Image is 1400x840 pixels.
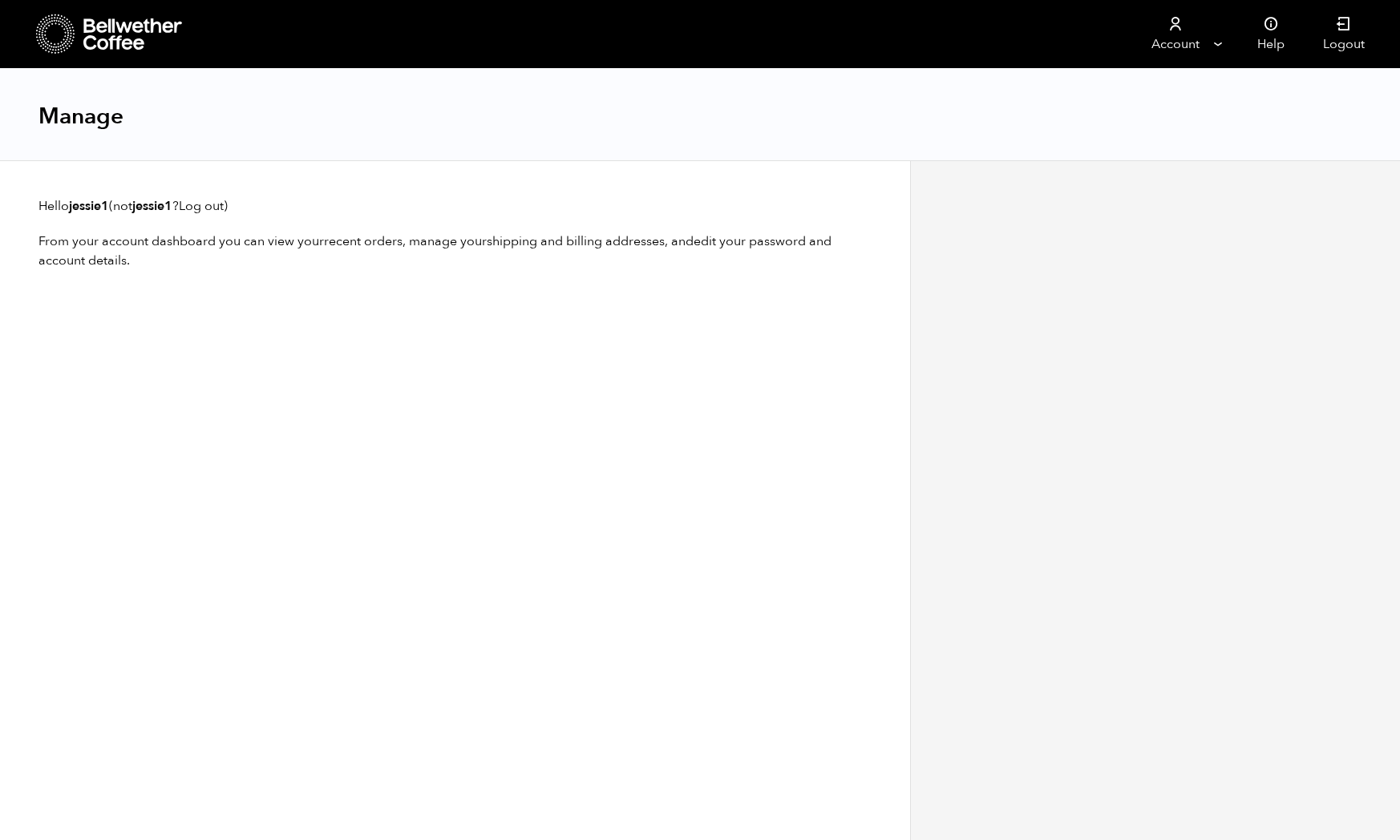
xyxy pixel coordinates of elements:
[38,196,872,216] p: Hello (not ? )
[179,197,224,215] a: Log out
[132,197,172,215] strong: jessie1
[69,197,109,215] strong: jessie1
[324,232,403,250] a: recent orders
[38,102,123,131] h1: Manage
[38,232,872,270] p: From your account dashboard you can view your , manage your , and .
[487,232,665,250] a: shipping and billing addresses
